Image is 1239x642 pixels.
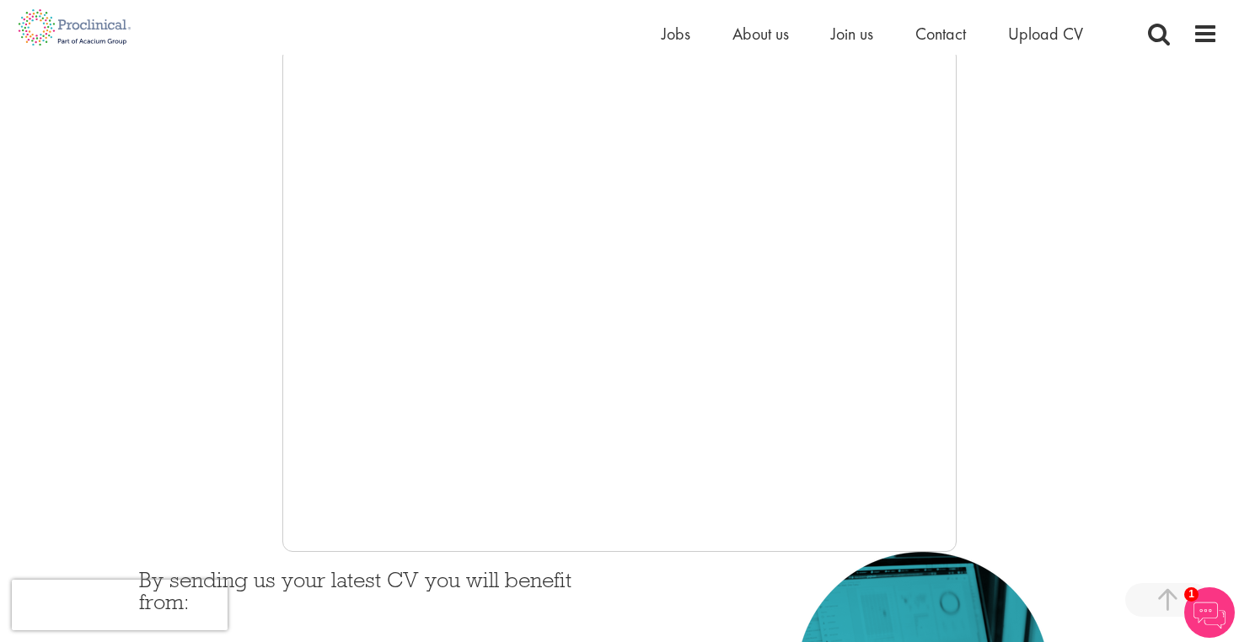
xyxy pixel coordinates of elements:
a: About us [732,23,789,45]
a: Join us [831,23,873,45]
iframe: reCAPTCHA [12,580,228,630]
a: Upload CV [1008,23,1083,45]
span: 1 [1184,587,1199,602]
img: Chatbot [1184,587,1235,638]
a: Jobs [662,23,690,45]
a: Contact [915,23,966,45]
h3: By sending us your latest CV you will benefit from: [139,569,607,635]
